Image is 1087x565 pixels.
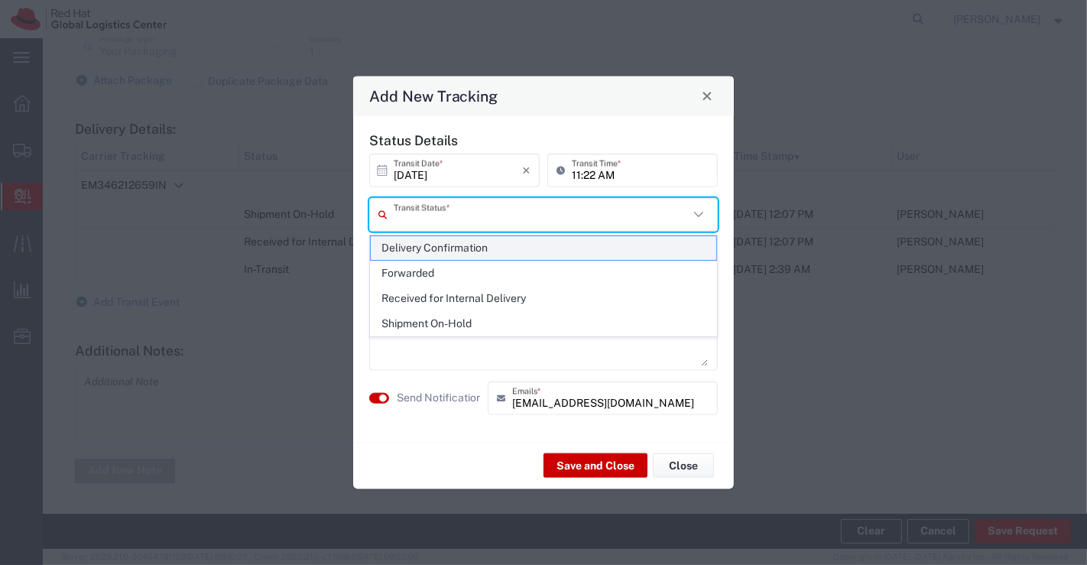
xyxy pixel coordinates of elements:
[371,312,717,336] span: Shipment On-Hold
[371,287,717,310] span: Received for Internal Delivery
[653,453,714,478] button: Close
[369,132,718,148] h5: Status Details
[371,261,717,285] span: Forwarded
[522,157,531,182] i: ×
[397,390,480,406] agx-label: Send Notification
[543,453,647,478] button: Save and Close
[369,85,498,107] h4: Add New Tracking
[371,236,717,260] span: Delivery Confirmation
[397,390,482,406] label: Send Notification
[696,85,718,106] button: Close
